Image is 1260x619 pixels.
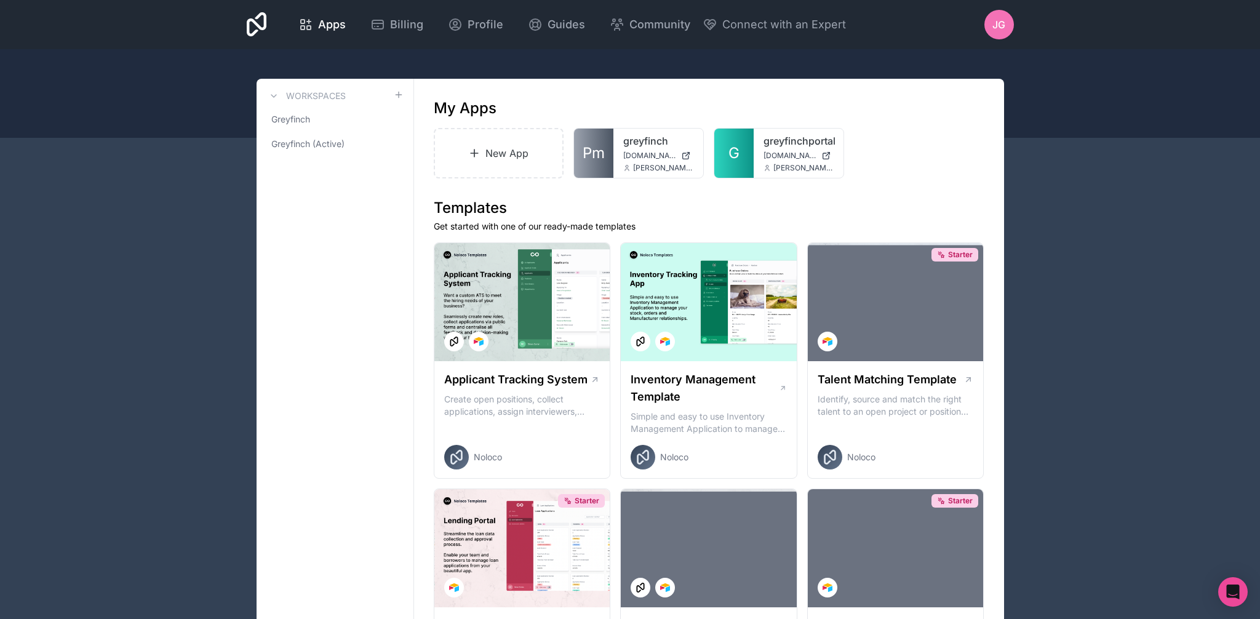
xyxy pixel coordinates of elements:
h3: Workspaces [286,90,346,102]
img: Airtable Logo [660,337,670,346]
span: Community [629,16,690,33]
a: greyfinch [623,134,693,148]
a: Greyfinch [266,108,404,130]
img: Airtable Logo [660,583,670,593]
h1: My Apps [434,98,496,118]
span: Starter [948,496,973,506]
a: G [714,129,754,178]
h1: Inventory Management Template [631,371,778,405]
span: [PERSON_NAME][EMAIL_ADDRESS][PERSON_NAME][DOMAIN_NAME] [633,163,693,173]
a: [DOMAIN_NAME] [623,151,693,161]
span: Connect with an Expert [722,16,846,33]
p: Get started with one of our ready-made templates [434,220,984,233]
span: Profile [468,16,503,33]
span: Greyfinch [271,113,310,126]
span: G [728,143,740,163]
span: [PERSON_NAME][EMAIL_ADDRESS][PERSON_NAME][DOMAIN_NAME] [773,163,834,173]
span: Apps [318,16,346,33]
img: Airtable Logo [449,583,459,593]
span: Starter [948,250,973,260]
a: Pm [574,129,613,178]
p: Simple and easy to use Inventory Management Application to manage your stock, orders and Manufact... [631,410,787,435]
a: Workspaces [266,89,346,103]
img: Airtable Logo [823,583,832,593]
h1: Applicant Tracking System [444,371,588,388]
span: Starter [575,496,599,506]
span: Noloco [847,451,875,463]
a: Billing [361,11,433,38]
img: Airtable Logo [474,337,484,346]
a: greyfinchportal [764,134,834,148]
a: Guides [518,11,595,38]
button: Connect with an Expert [703,16,846,33]
a: Community [600,11,700,38]
h1: Talent Matching Template [818,371,957,388]
span: [DOMAIN_NAME] [764,151,816,161]
span: JG [992,17,1005,32]
span: [DOMAIN_NAME] [623,151,676,161]
span: Greyfinch (Active) [271,138,345,150]
p: Identify, source and match the right talent to an open project or position with our Talent Matchi... [818,393,974,418]
span: Pm [583,143,605,163]
a: New App [434,128,564,178]
a: Greyfinch (Active) [266,133,404,155]
a: [DOMAIN_NAME] [764,151,834,161]
h1: Templates [434,198,984,218]
a: Profile [438,11,513,38]
span: Noloco [660,451,688,463]
img: Airtable Logo [823,337,832,346]
a: Apps [289,11,356,38]
span: Guides [548,16,585,33]
span: Billing [390,16,423,33]
div: Open Intercom Messenger [1218,577,1248,607]
p: Create open positions, collect applications, assign interviewers, centralise candidate feedback a... [444,393,600,418]
span: Noloco [474,451,502,463]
